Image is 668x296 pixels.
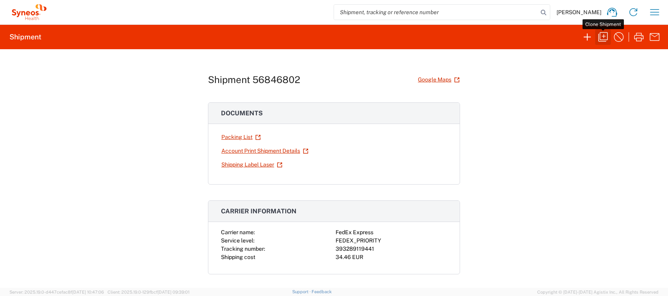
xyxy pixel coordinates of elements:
[9,290,104,294] span: Server: 2025.19.0-d447cefac8f
[557,9,601,16] span: [PERSON_NAME]
[221,109,263,117] span: Documents
[221,130,261,144] a: Packing List
[292,289,312,294] a: Support
[334,5,538,20] input: Shipment, tracking or reference number
[537,289,659,296] span: Copyright © [DATE]-[DATE] Agistix Inc., All Rights Reserved
[417,73,460,87] a: Google Maps
[336,237,447,245] div: FEDEX_PRIORITY
[221,229,255,235] span: Carrier name:
[221,144,309,158] a: Account Print Shipment Details
[221,237,254,244] span: Service level:
[336,228,447,237] div: FedEx Express
[9,32,41,42] h2: Shipment
[221,246,265,252] span: Tracking number:
[158,290,189,294] span: [DATE] 09:39:01
[221,158,283,172] a: Shipping Label Laser
[312,289,332,294] a: Feedback
[72,290,104,294] span: [DATE] 10:47:06
[336,253,447,261] div: 34.46 EUR
[108,290,189,294] span: Client: 2025.19.0-129fbcf
[208,74,300,85] h1: Shipment 56846802
[336,245,447,253] div: 393289119441
[221,207,297,215] span: Carrier information
[221,254,255,260] span: Shipping cost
